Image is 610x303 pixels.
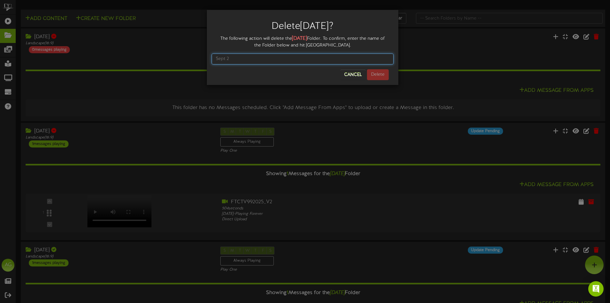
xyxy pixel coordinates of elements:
div: Open Intercom Messenger [588,281,604,297]
button: Delete [367,69,389,80]
h2: Delete [DATE] ? [216,21,389,32]
strong: [DATE] [292,36,307,41]
div: The following action will delete the Folder. To confirm, enter the name of the Folder below and h... [212,35,394,49]
button: Cancel [340,70,366,80]
input: Sept 2 [212,54,394,64]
